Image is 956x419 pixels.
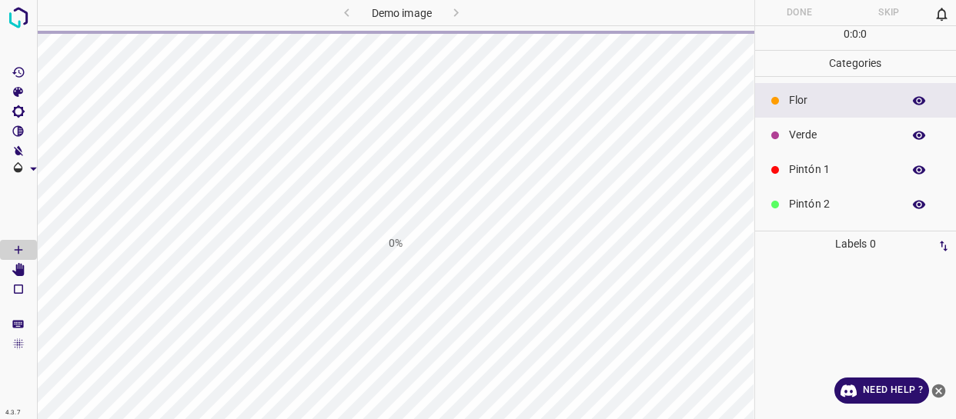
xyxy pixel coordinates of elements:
div: 4.3.7 [2,407,25,419]
p: 0 [852,26,858,42]
p: Pintón 2 [789,196,894,212]
h6: Demo image [372,4,432,25]
a: Need Help ? [834,377,929,404]
p: 0 [844,26,850,42]
button: close-help [929,377,948,404]
h1: 0% [389,235,403,251]
p: Verde [789,127,894,143]
p: Flor [789,92,894,108]
p: Pintón 1 [789,161,894,178]
div: : : [844,26,867,50]
img: logo [5,4,32,32]
p: Labels 0 [760,231,952,257]
p: 0 [861,26,867,42]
